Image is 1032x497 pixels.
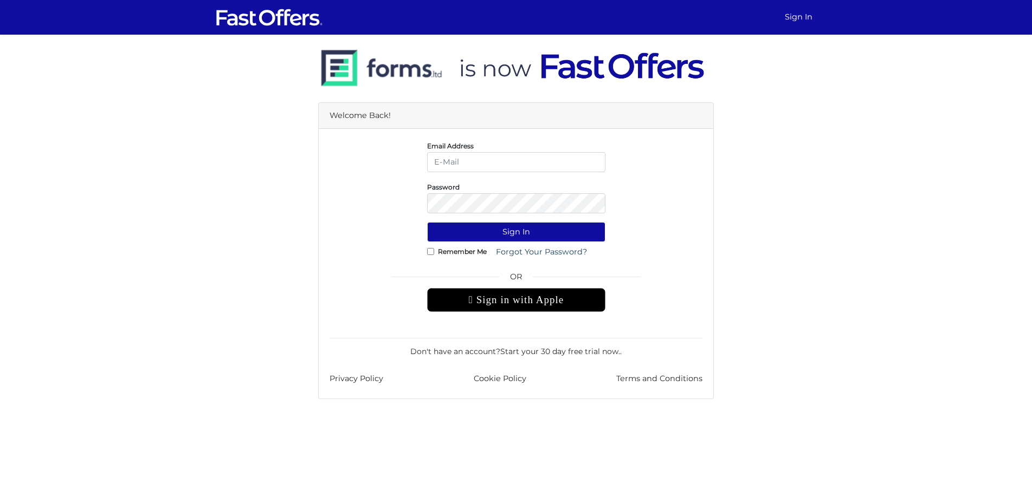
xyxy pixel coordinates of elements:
[616,372,702,385] a: Terms and Conditions
[427,152,605,172] input: E-Mail
[500,346,620,356] a: Start your 30 day free trial now.
[427,186,460,188] label: Password
[489,242,594,262] a: Forgot Your Password?
[427,288,605,312] div: Sign in with Apple
[330,338,702,357] div: Don't have an account? .
[781,6,817,28] a: Sign In
[474,372,526,385] a: Cookie Policy
[427,271,605,288] span: OR
[319,103,713,129] div: Welcome Back!
[427,222,605,242] button: Sign In
[330,372,383,385] a: Privacy Policy
[427,145,474,147] label: Email Address
[438,250,487,253] label: Remember Me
